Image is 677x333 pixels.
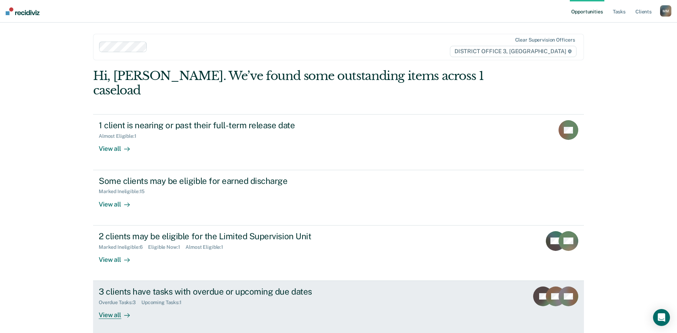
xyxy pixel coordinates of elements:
div: Marked Ineligible : 6 [99,244,148,250]
div: View all [99,195,138,208]
button: MM [660,5,671,17]
a: Some clients may be eligible for earned dischargeMarked Ineligible:15View all [93,170,584,226]
div: Eligible Now : 1 [148,244,185,250]
div: View all [99,306,138,319]
div: View all [99,250,138,264]
a: 1 client is nearing or past their full-term release dateAlmost Eligible:1View all [93,114,584,170]
a: 2 clients may be eligible for the Limited Supervision UnitMarked Ineligible:6Eligible Now:1Almost... [93,226,584,281]
div: Almost Eligible : 1 [185,244,229,250]
div: Some clients may be eligible for earned discharge [99,176,346,186]
div: Hi, [PERSON_NAME]. We’ve found some outstanding items across 1 caseload [93,69,486,98]
div: M M [660,5,671,17]
div: View all [99,139,138,153]
div: 2 clients may be eligible for the Limited Supervision Unit [99,231,346,241]
div: Overdue Tasks : 3 [99,300,141,306]
img: Recidiviz [6,7,39,15]
div: Clear supervision officers [515,37,575,43]
div: Marked Ineligible : 15 [99,189,150,195]
div: 3 clients have tasks with overdue or upcoming due dates [99,286,346,297]
div: Upcoming Tasks : 1 [141,300,187,306]
div: Almost Eligible : 1 [99,133,142,139]
div: 1 client is nearing or past their full-term release date [99,120,346,130]
div: Open Intercom Messenger [653,309,670,326]
span: DISTRICT OFFICE 3, [GEOGRAPHIC_DATA] [450,46,577,57]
